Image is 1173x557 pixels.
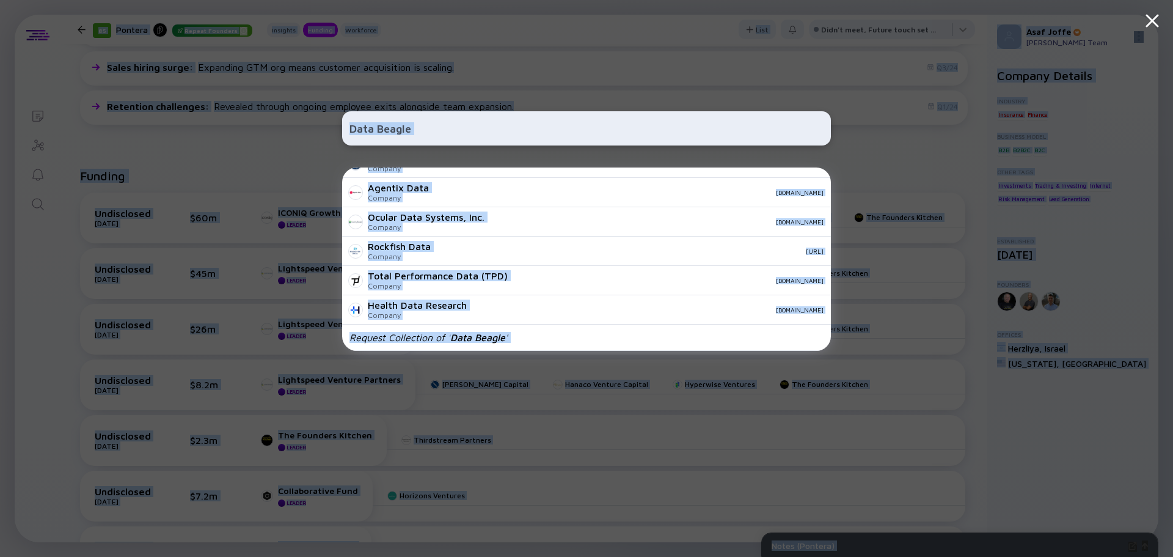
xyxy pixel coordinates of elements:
span: Data Beagle [450,332,505,343]
div: [DOMAIN_NAME] [517,277,824,284]
div: Company [368,164,499,173]
div: Total Performance Data (TPD) [368,270,508,281]
div: Company [368,311,467,320]
div: [DOMAIN_NAME] [439,189,824,196]
div: Company [368,223,484,232]
input: Search Company or Investor... [349,117,824,139]
div: [URL] [440,248,824,255]
div: Company [368,193,429,202]
div: Company [368,281,508,290]
div: Ocular Data Systems, Inc. [368,212,484,223]
div: Request Collection of ' ' [349,332,508,343]
div: Rockfish Data [368,241,431,252]
div: [DOMAIN_NAME] [494,218,824,226]
div: Company [368,252,431,261]
div: [DOMAIN_NAME] [477,306,824,314]
div: Health Data Research [368,300,467,311]
div: Agentix Data [368,182,429,193]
